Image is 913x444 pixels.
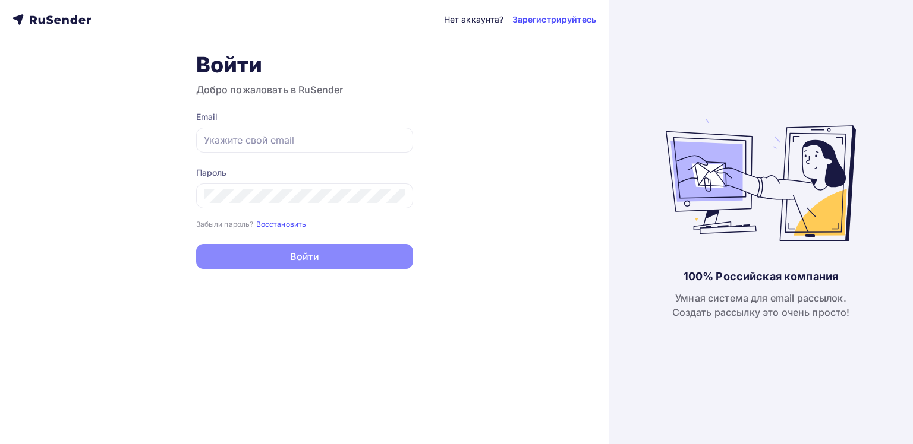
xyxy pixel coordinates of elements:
[196,244,413,269] button: Войти
[196,52,413,78] h1: Войти
[512,14,596,26] a: Зарегистрируйтесь
[444,14,504,26] div: Нет аккаунта?
[196,167,413,179] div: Пароль
[256,218,307,229] a: Восстановить
[684,269,838,284] div: 100% Российская компания
[672,291,850,319] div: Умная система для email рассылок. Создать рассылку это очень просто!
[196,111,413,123] div: Email
[196,83,413,97] h3: Добро пожаловать в RuSender
[204,133,405,147] input: Укажите свой email
[256,220,307,229] small: Восстановить
[196,220,254,229] small: Забыли пароль?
